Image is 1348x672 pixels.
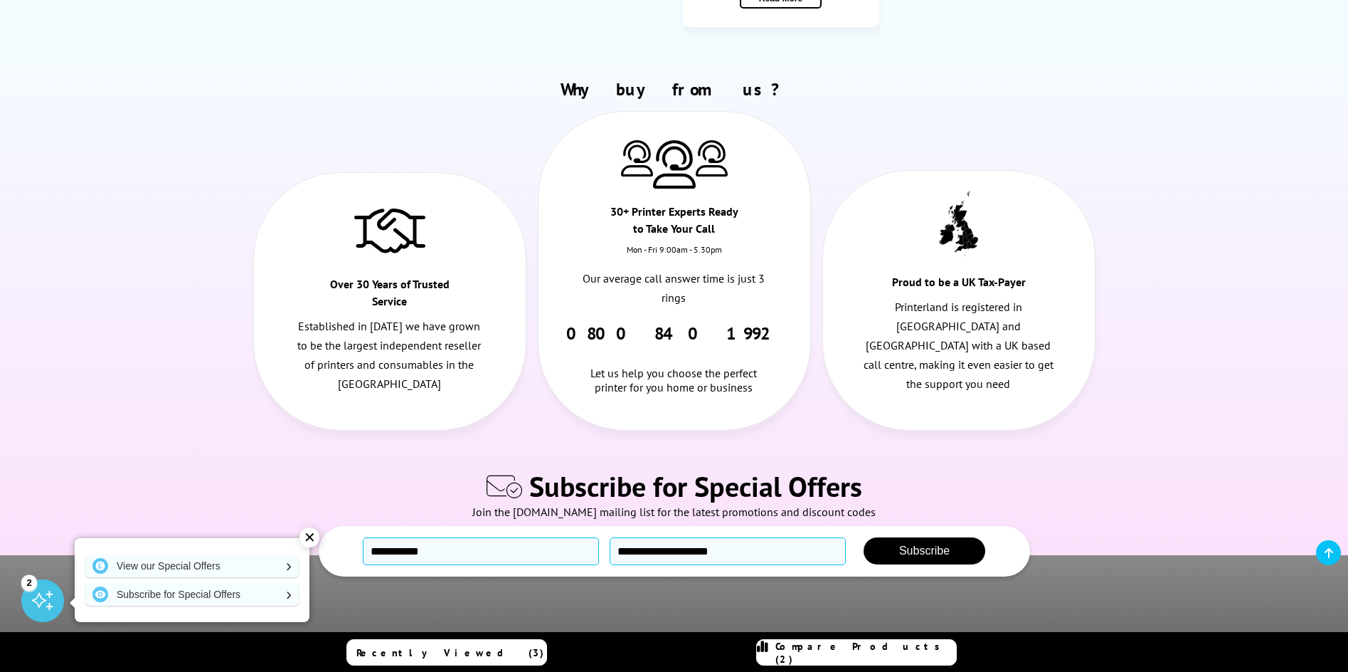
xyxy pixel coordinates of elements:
[529,468,862,505] span: Subscribe for Special Offers
[696,140,728,177] img: Printer Experts
[579,345,769,394] div: Let us help you choose the perfect printer for you home or business
[864,298,1054,394] p: Printerland is registered in [GEOGRAPHIC_DATA] and [GEOGRAPHIC_DATA] with a UK based call centre,...
[864,537,985,565] button: Subscribe
[354,201,425,258] img: Trusted Service
[538,244,810,269] div: Mon - Fri 9:00am - 5.30pm
[756,639,957,666] a: Compare Products (2)
[775,640,956,666] span: Compare Products (2)
[621,140,653,177] img: Printer Experts
[322,275,457,317] div: Over 30 Years of Trusted Service
[294,317,484,394] p: Established in [DATE] we have grown to be the largest independent reseller of printers and consum...
[356,646,544,659] span: Recently Viewed (3)
[85,583,299,606] a: Subscribe for Special Offers
[579,269,769,308] p: Our average call answer time is just 3 rings
[899,545,950,557] span: Subscribe
[299,527,319,547] div: ✕
[85,555,299,577] a: View our Special Offers
[248,78,1101,100] h2: Why buy from us?
[606,203,742,244] div: 30+ Printer Experts Ready to Take Your Call
[891,273,1026,298] div: Proud to be a UK Tax-Payer
[346,639,547,666] a: Recently Viewed (3)
[7,505,1341,526] div: Join the [DOMAIN_NAME] mailing list for the latest promotions and discount codes
[21,574,37,590] div: 2
[566,322,782,345] a: 0800 840 1992
[939,191,978,256] img: UK tax payer
[653,140,696,189] img: Printer Experts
